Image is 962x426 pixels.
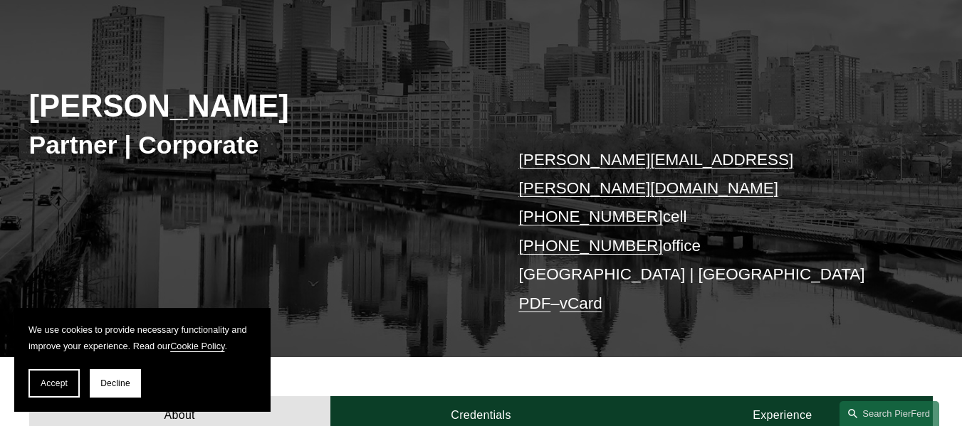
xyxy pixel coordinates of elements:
a: [PERSON_NAME][EMAIL_ADDRESS][PERSON_NAME][DOMAIN_NAME] [518,151,793,197]
section: Cookie banner [14,308,271,412]
a: PDF [518,294,550,312]
a: Cookie Policy [170,341,224,351]
a: vCard [560,294,602,312]
button: Decline [90,369,141,398]
p: We use cookies to provide necessary functionality and improve your experience. Read our . [28,322,256,355]
p: cell office [GEOGRAPHIC_DATA] | [GEOGRAPHIC_DATA] – [518,146,895,319]
h3: Partner | Corporate [29,130,481,161]
a: [PHONE_NUMBER] [518,208,662,225]
a: [PHONE_NUMBER] [518,237,662,255]
a: Search this site [840,401,939,426]
h2: [PERSON_NAME] [29,87,481,125]
button: Accept [28,369,80,398]
span: Decline [100,378,130,388]
span: Accept [41,378,68,388]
